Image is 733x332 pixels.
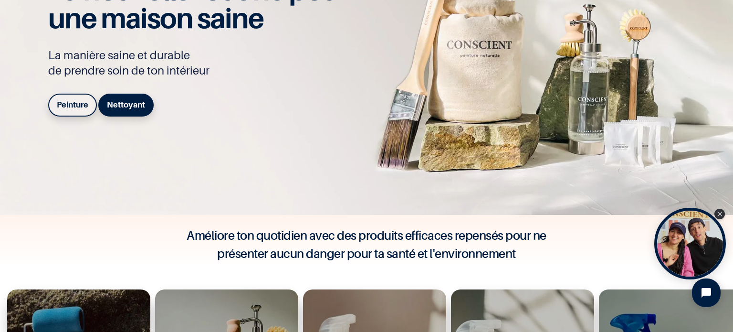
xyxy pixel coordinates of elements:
[654,208,726,279] div: Open Tolstoy
[684,270,729,315] iframe: Tidio Chat
[654,208,726,279] div: Tolstoy bubble widget
[176,226,557,263] h4: Améliore ton quotidien avec des produits efficaces repensés pour ne présenter aucun danger pour t...
[48,94,97,117] a: Peinture
[98,94,154,117] a: Nettoyant
[57,100,88,109] b: Peinture
[107,100,145,109] b: Nettoyant
[714,209,725,219] div: Close Tolstoy widget
[48,48,358,78] p: La manière saine et durable de prendre soin de ton intérieur
[654,208,726,279] div: Open Tolstoy widget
